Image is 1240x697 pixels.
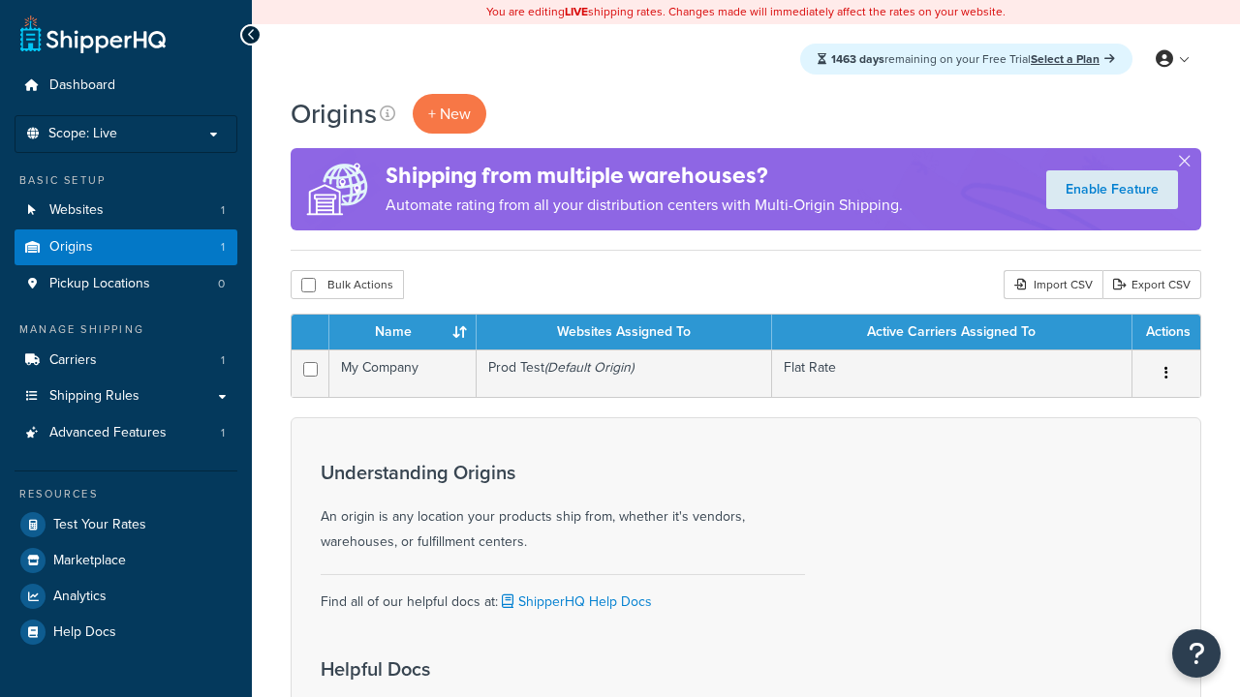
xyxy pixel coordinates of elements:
span: Scope: Live [48,126,117,142]
span: Shipping Rules [49,388,139,405]
a: Pickup Locations 0 [15,266,237,302]
button: Bulk Actions [291,270,404,299]
th: Actions [1132,315,1200,349]
li: Advanced Features [15,415,237,451]
span: Pickup Locations [49,276,150,292]
li: Carriers [15,343,237,379]
div: Basic Setup [15,172,237,189]
a: Marketplace [15,543,237,578]
a: Analytics [15,579,237,614]
div: Resources [15,486,237,502]
span: Origins [49,239,93,256]
h4: Shipping from multiple warehouses? [386,160,903,192]
span: Advanced Features [49,425,167,441]
div: An origin is any location your products ship from, whether it's vendors, warehouses, or fulfillme... [321,462,805,555]
span: + New [428,103,471,125]
a: Websites 1 [15,193,237,228]
strong: 1463 days [831,50,884,68]
div: Import CSV [1004,270,1102,299]
span: 1 [221,352,225,369]
td: My Company [329,349,477,397]
span: 1 [221,202,225,219]
a: Test Your Rates [15,507,237,542]
h3: Helpful Docs [321,658,704,680]
th: Active Carriers Assigned To [772,315,1132,349]
span: 0 [218,276,225,292]
div: Find all of our helpful docs at: [321,574,805,615]
span: Dashboard [49,77,115,94]
a: Advanced Features 1 [15,415,237,451]
span: Websites [49,202,104,219]
th: Name : activate to sort column ascending [329,315,477,349]
a: Origins 1 [15,229,237,265]
td: Prod Test [477,349,772,397]
a: Export CSV [1102,270,1201,299]
a: Carriers 1 [15,343,237,379]
span: Test Your Rates [53,517,146,533]
a: Enable Feature [1046,170,1178,209]
div: Manage Shipping [15,321,237,338]
a: Help Docs [15,615,237,650]
a: Select a Plan [1031,50,1115,68]
span: Analytics [53,589,107,605]
a: ShipperHQ Help Docs [498,591,652,612]
button: Open Resource Center [1172,629,1221,678]
span: Carriers [49,352,97,369]
div: remaining on your Free Trial [800,44,1132,75]
h1: Origins [291,95,377,133]
p: Automate rating from all your distribution centers with Multi-Origin Shipping. [386,192,903,219]
h3: Understanding Origins [321,462,805,483]
a: Shipping Rules [15,379,237,414]
span: 1 [221,425,225,441]
img: ad-origins-multi-dfa493678c5a35abed25fd24b4b8a3fa3505936ce257c16c00bdefe2f3200be3.png [291,148,386,230]
span: 1 [221,239,225,256]
td: Flat Rate [772,349,1132,397]
li: Websites [15,193,237,228]
th: Websites Assigned To [477,315,772,349]
li: Pickup Locations [15,266,237,302]
span: Help Docs [53,624,116,641]
span: Marketplace [53,553,126,569]
i: (Default Origin) [544,357,634,378]
a: Dashboard [15,68,237,104]
b: LIVE [565,3,588,20]
li: Origins [15,229,237,265]
a: ShipperHQ Home [20,15,166,53]
a: + New [413,94,486,134]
